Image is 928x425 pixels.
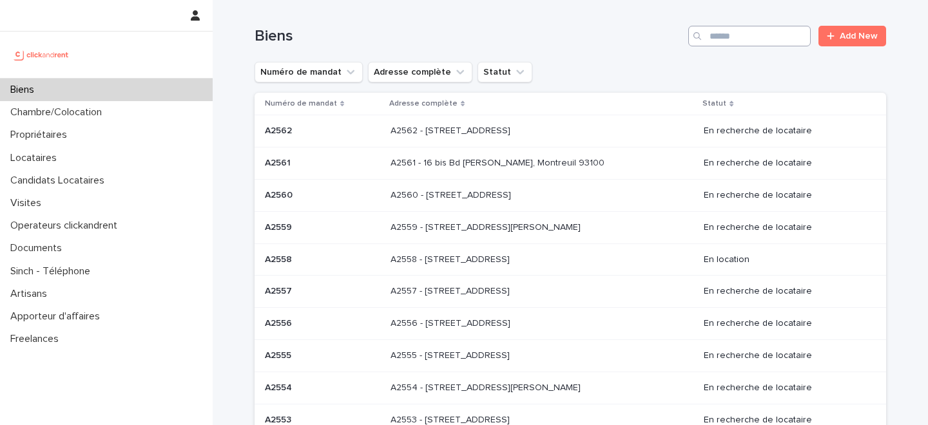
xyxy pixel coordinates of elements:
p: En recherche de locataire [704,222,865,233]
p: Apporteur d'affaires [5,310,110,323]
p: A2557 [265,283,295,297]
tr: A2562A2562 A2562 - [STREET_ADDRESS]A2562 - [STREET_ADDRESS] En recherche de locataire [255,115,886,147]
p: En recherche de locataire [704,158,865,169]
p: Documents [5,242,72,254]
tr: A2558A2558 A2558 - [STREET_ADDRESS]A2558 - [STREET_ADDRESS] En location [255,243,886,276]
p: Locataires [5,152,67,164]
p: Sinch - Téléphone [5,265,101,278]
p: A2559 - [STREET_ADDRESS][PERSON_NAME] [391,220,583,233]
p: En recherche de locataire [704,190,865,201]
p: Candidats Locataires [5,175,115,187]
tr: A2556A2556 A2556 - [STREET_ADDRESS]A2556 - [STREET_ADDRESS] En recherche de locataire [255,308,886,340]
span: Add New [840,32,878,41]
p: A2561 - 16 bis Bd [PERSON_NAME], Montreuil 93100 [391,155,607,169]
p: A2556 [265,316,295,329]
button: Statut [478,62,532,82]
p: A2559 [265,220,295,233]
tr: A2560A2560 A2560 - [STREET_ADDRESS]A2560 - [STREET_ADDRESS] En recherche de locataire [255,179,886,211]
p: Operateurs clickandrent [5,220,128,232]
p: A2555 - [STREET_ADDRESS] [391,348,512,361]
p: A2555 [265,348,294,361]
p: A2557 - [STREET_ADDRESS] [391,283,512,297]
button: Adresse complète [368,62,472,82]
p: En recherche de locataire [704,318,865,329]
p: En recherche de locataire [704,382,865,393]
p: Biens [5,84,44,96]
p: A2562 [265,123,295,137]
p: En recherche de locataire [704,286,865,297]
tr: A2557A2557 A2557 - [STREET_ADDRESS]A2557 - [STREET_ADDRESS] En recherche de locataire [255,276,886,308]
p: A2558 - [STREET_ADDRESS] [391,252,512,265]
p: Propriétaires [5,129,77,141]
p: Visites [5,197,52,209]
p: En location [704,254,865,265]
p: A2560 [265,187,295,201]
p: Freelances [5,333,69,345]
input: Search [688,26,811,46]
p: En recherche de locataire [704,350,865,361]
tr: A2554A2554 A2554 - [STREET_ADDRESS][PERSON_NAME]A2554 - [STREET_ADDRESS][PERSON_NAME] En recherch... [255,372,886,404]
p: Statut [702,97,726,111]
img: UCB0brd3T0yccxBKYDjQ [10,42,73,68]
p: Artisans [5,288,57,300]
button: Numéro de mandat [255,62,363,82]
a: Add New [818,26,886,46]
h1: Biens [255,27,683,46]
tr: A2561A2561 A2561 - 16 bis Bd [PERSON_NAME], Montreuil 93100A2561 - 16 bis Bd [PERSON_NAME], Montr... [255,147,886,180]
p: A2554 [265,380,295,393]
tr: A2555A2555 A2555 - [STREET_ADDRESS]A2555 - [STREET_ADDRESS] En recherche de locataire [255,339,886,372]
p: En recherche de locataire [704,126,865,137]
p: A2561 [265,155,293,169]
p: A2558 [265,252,295,265]
p: Numéro de mandat [265,97,337,111]
p: A2560 - [STREET_ADDRESS] [391,187,514,201]
p: Chambre/Colocation [5,106,112,118]
p: Adresse complète [389,97,458,111]
p: A2554 - [STREET_ADDRESS][PERSON_NAME] [391,380,583,393]
p: A2556 - [STREET_ADDRESS] [391,316,513,329]
p: A2562 - [STREET_ADDRESS] [391,123,513,137]
tr: A2559A2559 A2559 - [STREET_ADDRESS][PERSON_NAME]A2559 - [STREET_ADDRESS][PERSON_NAME] En recherch... [255,211,886,243]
